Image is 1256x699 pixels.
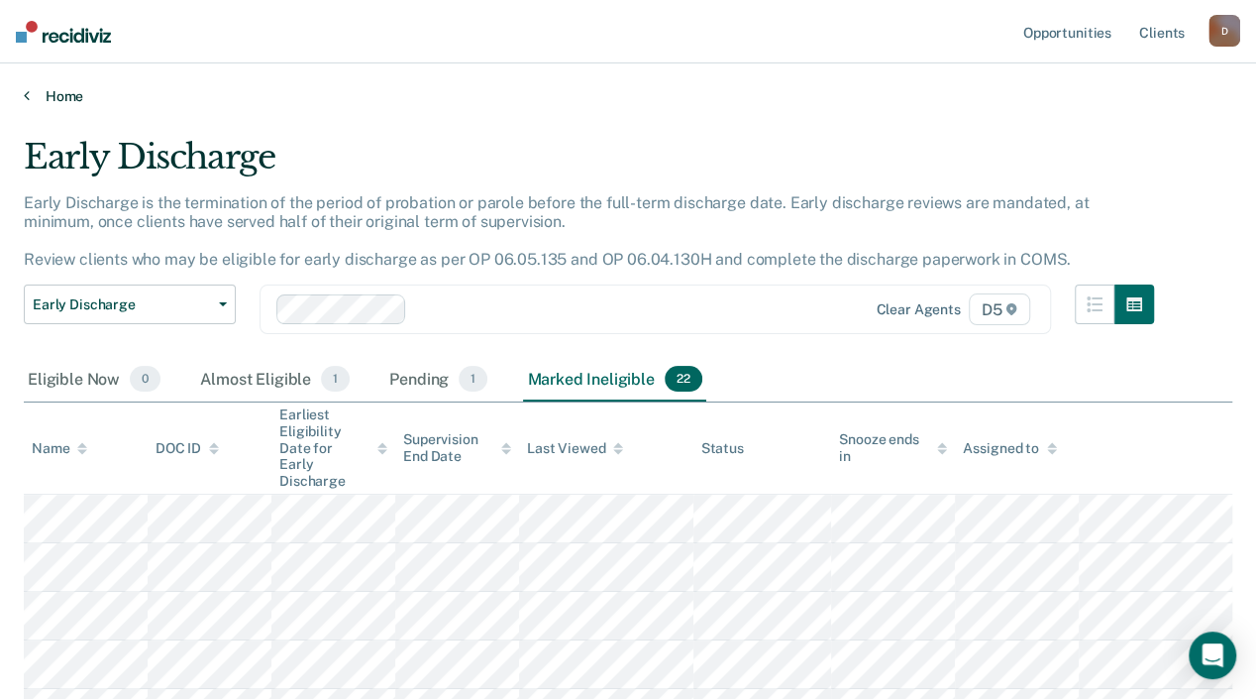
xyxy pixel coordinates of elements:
span: Early Discharge [33,296,211,313]
span: 1 [459,366,487,392]
span: 0 [130,366,160,392]
span: 1 [321,366,350,392]
span: 22 [665,366,702,392]
button: D [1208,15,1240,47]
div: Early Discharge [24,137,1154,193]
a: Home [24,87,1232,105]
div: Name [32,440,87,457]
p: Early Discharge is the termination of the period of probation or parole before the full-term disc... [24,193,1089,270]
div: Eligible Now0 [24,358,164,402]
span: D5 [969,293,1031,325]
div: Snooze ends in [839,431,947,465]
img: Recidiviz [16,21,111,43]
div: Marked Ineligible22 [523,358,705,402]
div: Earliest Eligibility Date for Early Discharge [279,407,387,490]
div: Supervision End Date [403,431,511,465]
div: DOC ID [156,440,219,457]
div: Pending1 [385,358,491,402]
button: Early Discharge [24,285,236,324]
div: Last Viewed [527,440,623,457]
div: Assigned to [963,440,1056,457]
div: Open Intercom Messenger [1189,632,1236,679]
div: Status [701,440,744,457]
div: Clear agents [876,301,960,318]
div: Almost Eligible1 [196,358,354,402]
